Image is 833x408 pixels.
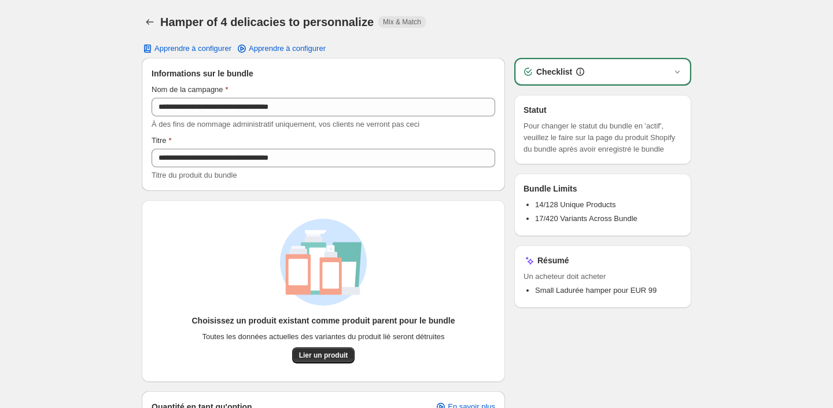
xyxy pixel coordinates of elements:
label: Titre [152,135,172,146]
span: 17/420 Variants Across Bundle [535,214,637,223]
button: Lier un produit [292,347,355,363]
span: Titre du produit du bundle [152,171,237,179]
span: Informations sur le bundle [152,68,253,79]
h3: Résumé [537,255,569,266]
h3: Checklist [536,66,572,78]
a: Apprendre à configurer [229,41,333,57]
h3: Statut [524,104,547,116]
span: Apprendre à configurer [154,44,231,53]
button: Apprendre à configurer [135,41,238,57]
span: Un acheteur doit acheter [524,271,682,282]
label: Nom de la campagne [152,84,228,95]
span: Lier un produit [299,351,348,360]
h3: Choisissez un produit existant comme produit parent pour le bundle [191,315,455,326]
span: À des fins de nommage administratif uniquement, vos clients ne verront pas ceci [152,120,419,128]
h3: Bundle Limits [524,183,577,194]
span: 14/128 Unique Products [535,200,615,209]
button: Back [142,14,158,30]
span: Mix & Match [383,17,421,27]
h1: Hamper of 4 delicacies to personnalize [160,15,374,29]
li: Small Ladurée hamper pour EUR 99 [535,285,682,296]
span: Pour changer le statut du bundle en 'actif', veuillez le faire sur la page du produit Shopify du ... [524,120,682,155]
span: Apprendre à configurer [249,44,326,53]
span: Toutes les données actuelles des variantes du produit lié seront détruites [202,331,444,343]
